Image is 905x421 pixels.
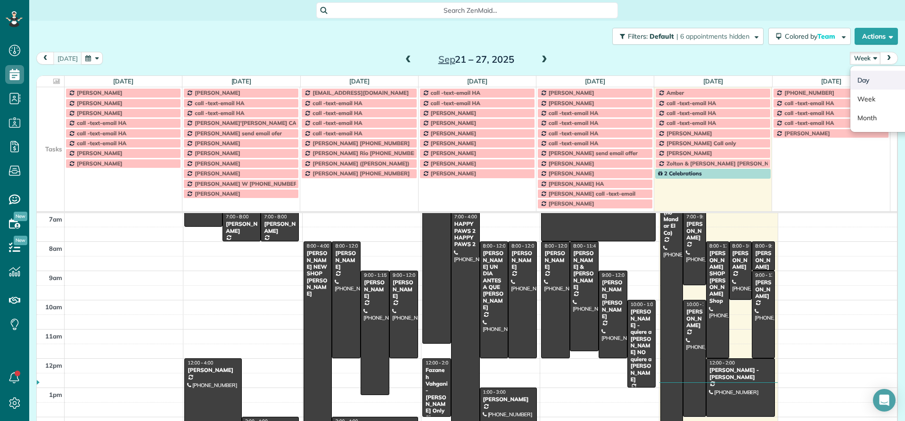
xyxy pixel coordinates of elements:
[195,109,244,116] span: call -text-email HA
[77,149,123,157] span: [PERSON_NAME]
[630,308,653,383] div: [PERSON_NAME] - quiere a [PERSON_NAME] NO quiere a [PERSON_NAME]
[77,89,123,96] span: [PERSON_NAME]
[187,367,239,373] div: [PERSON_NAME]
[666,119,716,126] span: call -text-email HA
[631,301,656,307] span: 10:00 - 1:00
[608,28,764,45] a: Filters: Default | 6 appointments hidden
[784,99,834,107] span: call -text-email HA
[195,149,240,157] span: [PERSON_NAME]
[709,367,772,380] div: [PERSON_NAME] - [PERSON_NAME]
[686,214,709,220] span: 7:00 - 9:30
[454,214,477,220] span: 7:00 - 4:00
[666,109,716,116] span: call -text-email HA
[549,89,594,96] span: [PERSON_NAME]
[313,140,410,147] span: [PERSON_NAME] [PHONE_NUMBER]
[483,250,506,311] div: [PERSON_NAME] UN DIA ANTES A QUE [PERSON_NAME]
[549,160,594,167] span: [PERSON_NAME]
[53,52,82,65] button: [DATE]
[666,149,712,157] span: [PERSON_NAME]
[77,109,123,116] span: [PERSON_NAME]
[14,236,27,245] span: New
[113,77,133,85] a: [DATE]
[431,130,477,137] span: [PERSON_NAME]
[454,221,477,248] div: HAPPY PAWS 2 HAPPY PAWS 2
[14,212,27,221] span: New
[36,52,54,65] button: prev
[549,149,638,157] span: [PERSON_NAME] send email offer
[426,360,451,366] span: 12:00 - 2:00
[77,140,126,147] span: call -text-email HA
[431,89,480,96] span: call -text-email HA
[483,396,535,403] div: [PERSON_NAME]
[306,250,329,297] div: [PERSON_NAME] NEW SHOP [PERSON_NAME]
[393,272,418,278] span: 9:00 - 12:00
[549,190,635,197] span: [PERSON_NAME] call -text-email
[573,243,599,249] span: 8:00 - 11:45
[264,214,287,220] span: 7:00 - 8:00
[666,160,783,167] span: Zoltan & [PERSON_NAME] [PERSON_NAME]
[650,32,675,41] span: Default
[666,99,716,107] span: call -text-email HA
[784,109,834,116] span: call -text-email HA
[335,250,358,270] div: [PERSON_NAME]
[195,140,240,147] span: [PERSON_NAME]
[573,250,596,290] div: [PERSON_NAME] & [PERSON_NAME]
[438,53,455,65] span: Sep
[709,243,735,249] span: 8:00 - 12:00
[195,180,310,187] span: [PERSON_NAME] W [PHONE_NUMBER] call
[686,301,712,307] span: 10:00 - 2:00
[195,170,240,177] span: [PERSON_NAME]
[880,52,898,65] button: next
[45,303,62,311] span: 10am
[544,243,570,249] span: 8:00 - 12:00
[686,221,703,241] div: [PERSON_NAME]
[549,119,598,126] span: call -text-email HA
[755,243,778,249] span: 8:00 - 9:00
[313,89,409,96] span: [EMAIL_ADDRESS][DOMAIN_NAME]
[732,250,749,270] div: [PERSON_NAME]
[703,77,724,85] a: [DATE]
[77,119,126,126] span: call -text-email HA
[549,140,598,147] span: call -text-email HA
[855,28,898,45] button: Actions
[226,214,248,220] span: 7:00 - 8:00
[392,279,415,299] div: [PERSON_NAME]
[313,160,409,167] span: [PERSON_NAME] ([PERSON_NAME])
[313,99,362,107] span: call -text-email HA
[511,250,534,270] div: [PERSON_NAME]
[313,109,362,116] span: call -text-email HA
[709,250,726,304] div: [PERSON_NAME] SHOP [PERSON_NAME] Shop
[784,119,834,126] span: call -text-email HA
[231,77,252,85] a: [DATE]
[850,52,881,65] button: Week
[602,272,627,278] span: 9:00 - 12:00
[483,389,506,395] span: 1:00 - 3:00
[549,109,598,116] span: call -text-email HA
[784,89,834,96] span: [PHONE_NUMBER]
[666,89,684,96] span: Amber
[49,391,62,398] span: 1pm
[364,272,387,278] span: 9:00 - 1:15
[335,243,361,249] span: 8:00 - 12:00
[313,119,362,126] span: call -text-email HA
[511,243,537,249] span: 8:00 - 12:00
[666,130,712,137] span: [PERSON_NAME]
[431,140,477,147] span: [PERSON_NAME]
[195,119,303,126] span: [PERSON_NAME]'[PERSON_NAME] CALL
[549,180,604,187] span: [PERSON_NAME] HA
[431,99,480,107] span: call -text-email HA
[417,54,535,65] h2: 21 – 27, 2025
[755,279,772,299] div: [PERSON_NAME]
[49,274,62,281] span: 9am
[549,130,598,137] span: call -text-email HA
[313,170,410,177] span: [PERSON_NAME] [PHONE_NUMBER]
[601,279,625,320] div: [PERSON_NAME] [PERSON_NAME]
[549,200,594,207] span: [PERSON_NAME]
[313,130,362,137] span: call -text-email HA
[349,77,370,85] a: [DATE]
[45,362,62,369] span: 12pm
[263,221,296,234] div: [PERSON_NAME]
[628,32,648,41] span: Filters:
[544,250,567,270] div: [PERSON_NAME]
[195,130,282,137] span: [PERSON_NAME] send email ofer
